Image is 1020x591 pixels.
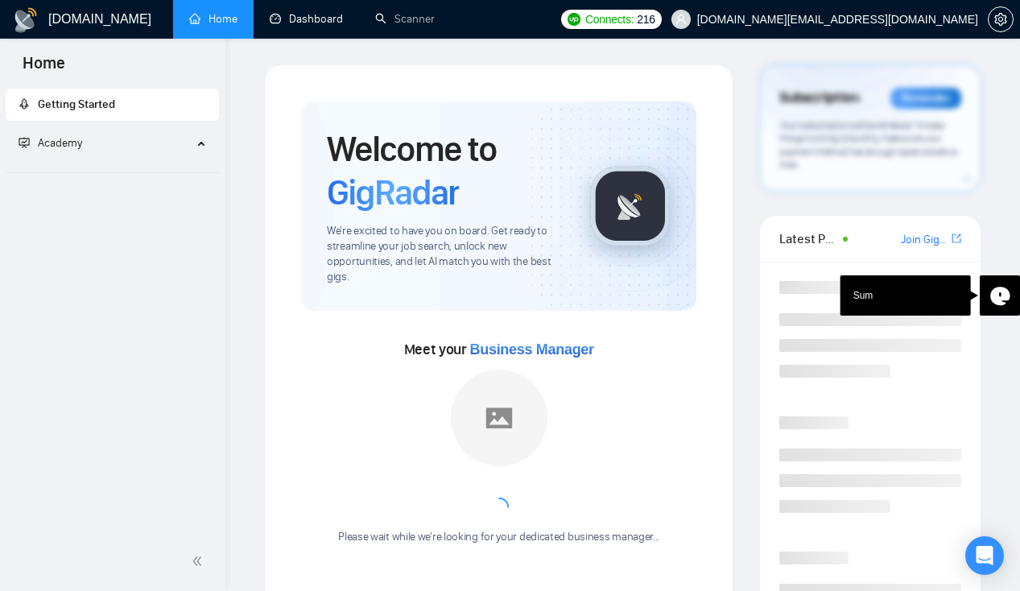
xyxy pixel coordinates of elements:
[10,52,78,85] span: Home
[952,231,961,246] a: export
[779,229,837,249] span: Latest Posts from the GigRadar Community
[585,10,634,28] span: Connects:
[675,14,687,25] span: user
[189,12,237,26] a: homeHome
[13,7,39,33] img: logo
[327,224,564,285] span: We're excited to have you on board. Get ready to streamline your job search, unlock new opportuni...
[901,231,948,249] a: Join GigRadar Slack Community
[890,88,961,109] div: Reminder
[328,530,669,545] div: Please wait while we're looking for your dedicated business manager...
[637,10,655,28] span: 216
[270,12,343,26] a: dashboardDashboard
[38,97,115,111] span: Getting Started
[19,98,30,110] span: rocket
[192,553,208,569] span: double-left
[568,13,580,26] img: upwork-logo.png
[404,341,594,358] span: Meet your
[19,136,82,150] span: Academy
[590,166,671,246] img: gigradar-logo.png
[375,12,435,26] a: searchScanner
[989,13,1013,26] span: setting
[6,166,219,176] li: Academy Homepage
[470,341,594,357] span: Business Manager
[488,497,509,518] span: loading
[327,171,459,214] span: GigRadar
[988,6,1014,32] button: setting
[6,89,219,121] li: Getting Started
[779,119,956,172] span: Your subscription will be renewed. To keep things running smoothly, make sure your payment method...
[965,536,1004,575] div: Open Intercom Messenger
[327,127,564,214] h1: Welcome to
[19,137,30,148] span: fund-projection-screen
[779,85,859,112] span: Subscription
[952,232,961,245] span: export
[38,136,82,150] span: Academy
[988,13,1014,26] a: setting
[451,370,547,466] img: placeholder.png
